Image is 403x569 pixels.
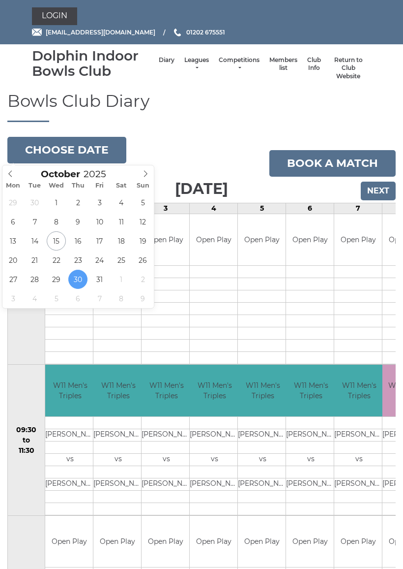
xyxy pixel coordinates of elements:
span: October 15, 2025 [47,231,66,251]
span: November 2, 2025 [133,270,152,289]
td: [PERSON_NAME] [286,429,336,441]
td: Open Play [45,516,93,568]
span: November 1, 2025 [112,270,131,289]
span: October 19, 2025 [133,231,152,251]
a: Phone us 01202 675551 [173,28,225,37]
a: Email [EMAIL_ADDRESS][DOMAIN_NAME] [32,28,155,37]
span: October 21, 2025 [25,251,44,270]
span: November 3, 2025 [3,289,23,308]
td: Open Play [238,516,286,568]
span: October 5, 2025 [133,193,152,212]
a: Book a match [269,150,396,177]
td: [PERSON_NAME] [334,429,384,441]
td: vs [190,453,239,466]
span: October 24, 2025 [90,251,109,270]
span: November 8, 2025 [112,289,131,308]
a: Club Info [307,56,321,72]
td: [PERSON_NAME] [93,478,143,490]
span: October 22, 2025 [47,251,66,270]
td: Open Play [238,214,286,266]
span: October 28, 2025 [25,270,44,289]
td: W11 Men's Triples [334,365,384,416]
span: Thu [67,183,89,189]
td: [PERSON_NAME] [93,429,143,441]
td: Open Play [142,516,189,568]
td: Open Play [142,214,189,266]
td: vs [238,453,288,466]
span: October 16, 2025 [68,231,87,251]
td: [PERSON_NAME] [190,478,239,490]
td: Open Play [286,214,334,266]
span: October 6, 2025 [3,212,23,231]
td: vs [334,453,384,466]
td: [PERSON_NAME] [190,429,239,441]
span: October 27, 2025 [3,270,23,289]
span: October 31, 2025 [90,270,109,289]
span: Wed [46,183,67,189]
a: Return to Club Website [331,56,366,81]
span: [EMAIL_ADDRESS][DOMAIN_NAME] [46,29,155,36]
td: [PERSON_NAME] [45,478,95,490]
td: Open Play [286,516,334,568]
td: 6 [286,203,334,214]
td: W11 Men's Triples [190,365,239,416]
td: Open Play [93,516,141,568]
span: September 30, 2025 [25,193,44,212]
span: October 10, 2025 [90,212,109,231]
img: Email [32,29,42,36]
span: October 30, 2025 [68,270,87,289]
span: November 7, 2025 [90,289,109,308]
td: vs [286,453,336,466]
span: October 11, 2025 [112,212,131,231]
td: 09:30 to 11:30 [8,365,45,516]
span: Sat [111,183,132,189]
td: 5 [238,203,286,214]
span: Sun [132,183,154,189]
td: Open Play [190,214,237,266]
span: October 12, 2025 [133,212,152,231]
span: October 2, 2025 [68,193,87,212]
span: November 4, 2025 [25,289,44,308]
td: Open Play [334,516,382,568]
span: October 26, 2025 [133,251,152,270]
span: October 17, 2025 [90,231,109,251]
td: 4 [190,203,238,214]
td: 7 [334,203,382,214]
span: October 20, 2025 [3,251,23,270]
span: October 4, 2025 [112,193,131,212]
td: W11 Men's Triples [45,365,95,416]
td: vs [45,453,95,466]
img: Phone us [174,29,181,36]
td: [PERSON_NAME] [238,429,288,441]
td: [PERSON_NAME] [334,478,384,490]
span: October 13, 2025 [3,231,23,251]
td: Open Play [190,516,237,568]
td: [PERSON_NAME] [142,478,191,490]
td: W11 Men's Triples [286,365,336,416]
td: W11 Men's Triples [93,365,143,416]
td: Open Play [334,214,382,266]
td: [PERSON_NAME] [142,429,191,441]
input: Scroll to increment [80,168,118,180]
span: October 9, 2025 [68,212,87,231]
a: Diary [159,56,174,64]
span: October 3, 2025 [90,193,109,212]
td: 3 [142,203,190,214]
a: Competitions [219,56,259,72]
span: Scroll to increment [41,170,80,179]
span: October 23, 2025 [68,251,87,270]
td: [PERSON_NAME] [286,478,336,490]
span: October 29, 2025 [47,270,66,289]
span: Mon [2,183,24,189]
td: vs [142,453,191,466]
td: [PERSON_NAME] [238,478,288,490]
span: October 25, 2025 [112,251,131,270]
td: [PERSON_NAME] [45,429,95,441]
span: November 5, 2025 [47,289,66,308]
span: October 14, 2025 [25,231,44,251]
a: Login [32,7,77,25]
span: Tue [24,183,46,189]
span: September 29, 2025 [3,193,23,212]
a: Members list [269,56,297,72]
span: 01202 675551 [186,29,225,36]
